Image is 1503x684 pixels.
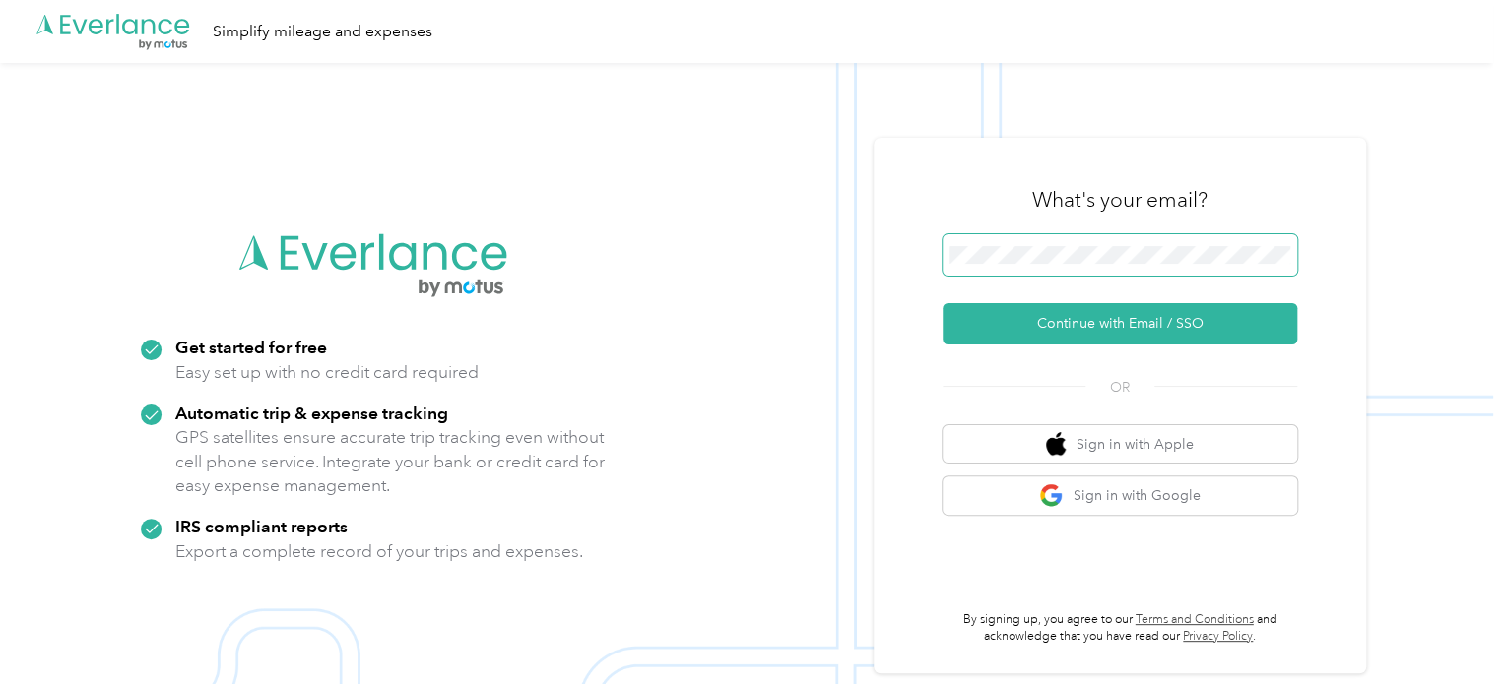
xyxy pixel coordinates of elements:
[943,425,1297,464] button: apple logoSign in with Apple
[175,539,583,564] p: Export a complete record of your trips and expenses.
[213,20,432,44] div: Simplify mileage and expenses
[943,303,1297,344] button: Continue with Email / SSO
[175,360,479,385] p: Easy set up with no credit card required
[175,337,327,357] strong: Get started for free
[1039,483,1064,508] img: google logo
[1136,612,1254,627] a: Terms and Conditions
[175,425,606,498] p: GPS satellites ensure accurate trip tracking even without cell phone service. Integrate your bank...
[943,476,1297,515] button: google logoSign in with Google
[1183,629,1253,644] a: Privacy Policy
[1085,377,1154,398] span: OR
[175,403,448,423] strong: Automatic trip & expense tracking
[175,516,348,536] strong: IRS compliant reports
[1032,186,1208,214] h3: What's your email?
[943,611,1297,646] p: By signing up, you agree to our and acknowledge that you have read our .
[1046,432,1066,457] img: apple logo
